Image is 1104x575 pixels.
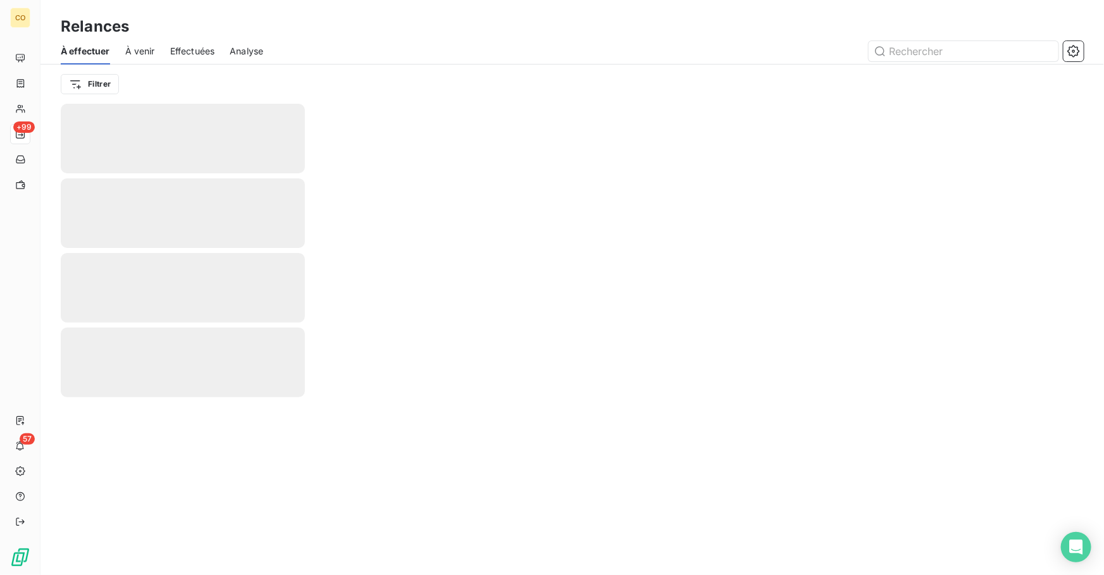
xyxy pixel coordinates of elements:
[61,45,110,58] span: À effectuer
[230,45,263,58] span: Analyse
[1061,532,1091,562] div: Open Intercom Messenger
[61,15,129,38] h3: Relances
[10,8,30,28] div: CO
[13,121,35,133] span: +99
[125,45,155,58] span: À venir
[20,433,35,445] span: 57
[869,41,1058,61] input: Rechercher
[10,547,30,567] img: Logo LeanPay
[61,74,119,94] button: Filtrer
[170,45,215,58] span: Effectuées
